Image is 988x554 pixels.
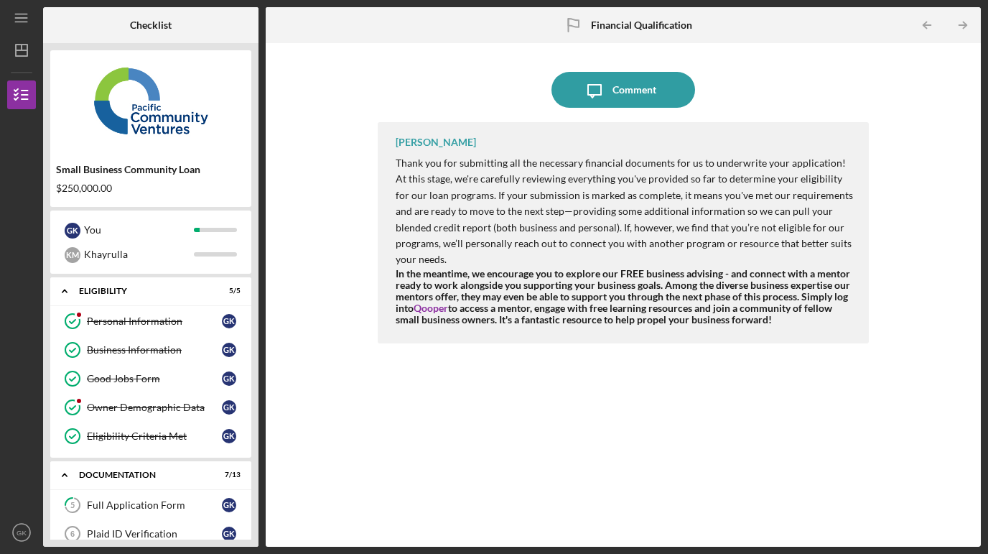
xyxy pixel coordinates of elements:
a: Qooper [414,302,448,314]
strong: In the meantime, we encourage you to explore our FREE business advising - and connect with a ment... [396,267,850,326]
div: Personal Information [87,315,222,327]
div: Documentation [79,471,205,479]
button: Comment [551,72,695,108]
a: 6Plaid ID VerificationGK [57,520,244,548]
a: 5Full Application FormGK [57,491,244,520]
div: G K [65,223,80,239]
tspan: 6 [70,530,75,538]
div: Khayrulla [84,242,194,267]
div: 7 / 13 [215,471,241,479]
div: Eligibility [79,287,205,295]
div: Full Application Form [87,499,222,511]
div: G K [222,314,236,328]
div: G K [222,400,236,415]
div: K M [65,247,80,263]
div: You [84,218,194,242]
div: Eligibility Criteria Met [87,430,222,442]
div: G K [222,429,236,443]
div: Business Information [87,344,222,356]
img: Product logo [50,57,251,144]
button: GK [7,518,36,547]
text: GK [17,529,27,537]
a: Personal InformationGK [57,307,244,336]
tspan: 5 [70,501,75,510]
a: Business InformationGK [57,336,244,364]
a: Owner Demographic DataGK [57,393,244,422]
div: $250,000.00 [56,183,246,194]
a: Good Jobs FormGK [57,364,244,393]
b: Checklist [130,19,172,31]
div: Small Business Community Loan [56,164,246,175]
a: Eligibility Criteria MetGK [57,422,244,451]
div: G K [222,343,236,357]
p: Thank you for submitting all the necessary financial documents for us to underwrite your applicat... [396,155,854,268]
div: G K [222,371,236,386]
div: G K [222,498,236,512]
div: Owner Demographic Data [87,402,222,413]
div: Plaid ID Verification [87,528,222,540]
div: [PERSON_NAME] [396,137,476,148]
div: Comment [612,72,656,108]
div: G K [222,527,236,541]
div: 5 / 5 [215,287,241,295]
b: Financial Qualification [591,19,692,31]
div: Good Jobs Form [87,373,222,384]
